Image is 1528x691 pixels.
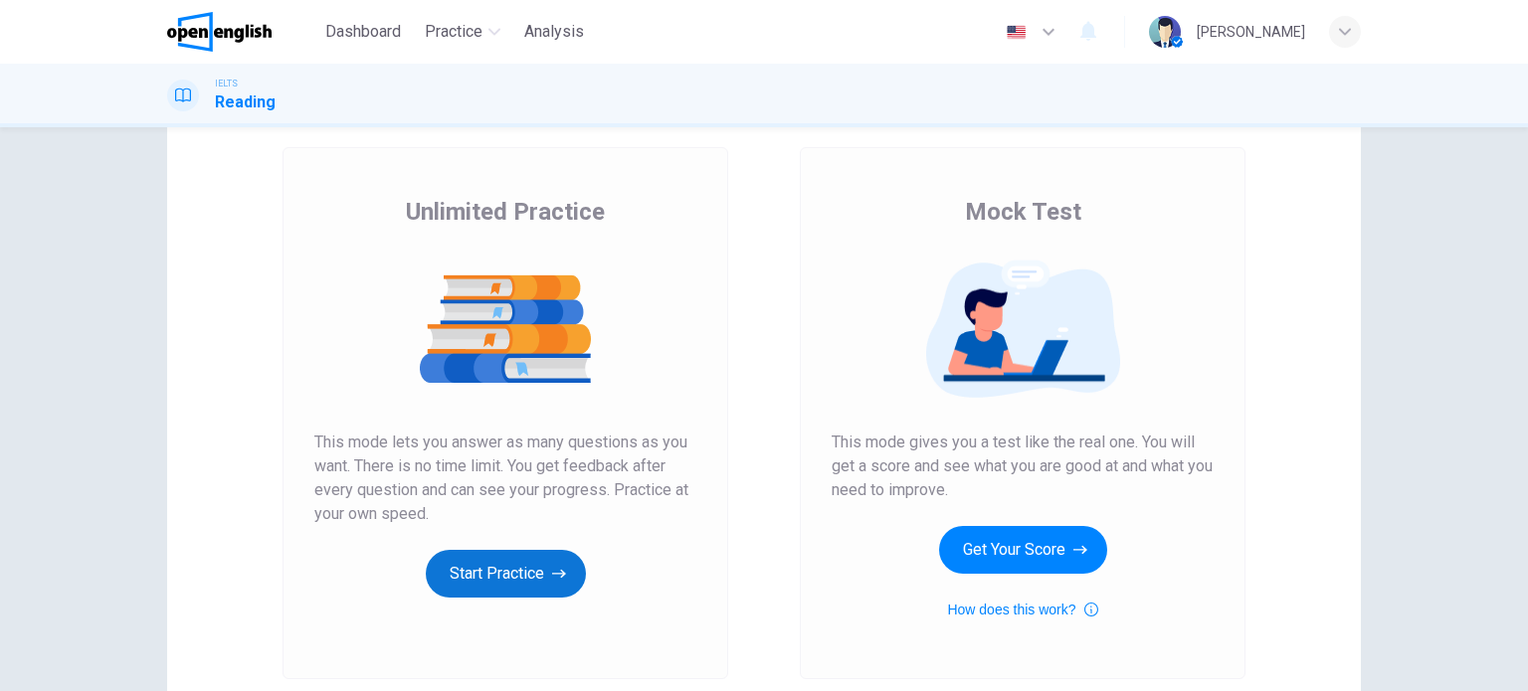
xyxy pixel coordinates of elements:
[965,196,1081,228] span: Mock Test
[516,14,592,50] button: Analysis
[325,20,401,44] span: Dashboard
[215,90,276,114] h1: Reading
[406,196,605,228] span: Unlimited Practice
[524,20,584,44] span: Analysis
[215,77,238,90] span: IELTS
[425,20,482,44] span: Practice
[317,14,409,50] button: Dashboard
[426,550,586,598] button: Start Practice
[314,431,696,526] span: This mode lets you answer as many questions as you want. There is no time limit. You get feedback...
[1004,25,1029,40] img: en
[1197,20,1305,44] div: [PERSON_NAME]
[832,431,1214,502] span: This mode gives you a test like the real one. You will get a score and see what you are good at a...
[167,12,317,52] a: OpenEnglish logo
[947,598,1097,621] button: How does this work?
[417,14,508,50] button: Practice
[1149,16,1181,48] img: Profile picture
[939,526,1107,574] button: Get Your Score
[167,12,272,52] img: OpenEnglish logo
